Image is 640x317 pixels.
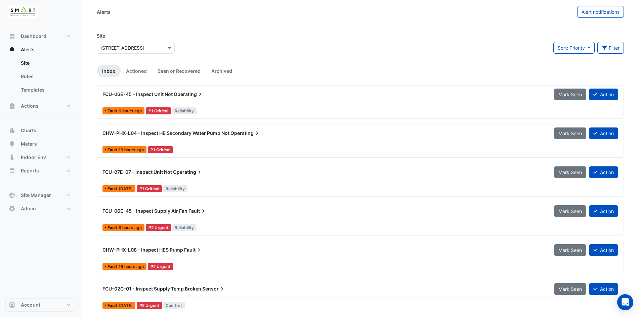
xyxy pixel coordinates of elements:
div: Alerts [5,56,75,99]
span: Comfort [163,302,185,309]
span: CHW-PHX-L08 - Inspect HES Pump [102,247,183,253]
a: Seen or Recovered [152,65,206,77]
app-icon: Actions [9,103,15,109]
span: Fault [108,304,119,308]
div: P1 Critical [137,185,162,192]
span: Fault [108,226,119,230]
span: Fault [108,109,119,113]
span: Reports [21,167,39,174]
span: Reliability [172,224,197,231]
span: Meters [21,141,37,147]
app-icon: Dashboard [9,33,15,40]
button: Charts [5,124,75,137]
app-icon: Charts [9,127,15,134]
img: Company Logo [8,5,38,19]
app-icon: Admin [9,205,15,212]
span: Sun 17-Aug-2025 16:45 PST [119,186,133,191]
button: Actions [5,99,75,113]
span: Mon 18-Aug-2025 09:15 PST [119,303,133,308]
div: P2 Urgent [146,224,171,231]
span: Wed 20-Aug-2025 04:00 PST [119,108,142,113]
button: Site Manager [5,189,75,202]
a: Site [15,56,75,70]
a: Archived [206,65,238,77]
span: Operating [230,130,260,137]
button: Action [589,205,618,217]
span: Indoor Env [21,154,46,161]
div: P1 Critical [146,107,171,114]
span: Mark Seen [558,286,582,292]
span: Fault [188,208,207,214]
button: Mark Seen [554,89,586,100]
div: P1 Critical [148,146,173,153]
app-icon: Alerts [9,46,15,53]
a: Templates [15,83,75,97]
app-icon: Meters [9,141,15,147]
div: Open Intercom Messenger [617,294,633,310]
button: Action [589,127,618,139]
div: Alerts [97,8,111,15]
span: Mark Seen [558,92,582,97]
span: Reliability [163,185,188,192]
span: FCU-06E-45 - Inspect Unit Not [102,91,173,97]
span: Alerts [21,46,35,53]
button: Mark Seen [554,127,586,139]
span: Fault [108,265,119,269]
button: Indoor Env [5,151,75,164]
span: Fault [108,148,119,152]
span: Operating [173,169,203,175]
span: Mark Seen [558,247,582,253]
a: Rules [15,70,75,83]
app-icon: Indoor Env [9,154,15,161]
button: Account [5,298,75,312]
button: Mark Seen [554,244,586,256]
button: Filter [597,42,624,54]
span: Tue 19-Aug-2025 15:00 PST [119,264,144,269]
span: Fault [184,247,202,253]
button: Meters [5,137,75,151]
span: Mark Seen [558,208,582,214]
a: Inbox [97,65,121,77]
button: Alert notifications [577,6,624,18]
button: Mark Seen [554,205,586,217]
span: Admin [21,205,36,212]
span: Tue 19-Aug-2025 15:00 PST [119,147,144,152]
button: Alerts [5,43,75,56]
span: Mark Seen [558,130,582,136]
button: Action [589,166,618,178]
span: Charts [21,127,36,134]
div: P2 Urgent [148,263,173,270]
span: Alert notifications [582,9,620,15]
button: Action [589,283,618,295]
span: Sensor [202,285,225,292]
span: Actions [21,103,39,109]
div: P2 Urgent [137,302,162,309]
button: Dashboard [5,30,75,43]
app-icon: Reports [9,167,15,174]
button: Reports [5,164,75,177]
span: FCU-06E-45 - Inspect Supply Air Fan [102,208,187,214]
button: Mark Seen [554,283,586,295]
span: CHW-PHX-L04 - Inspect HE Secondary Water Pump Not [102,130,229,136]
span: Sort: Priority [558,45,585,51]
span: FCU-02C-01 - Inspect Supply Temp Broken [102,286,201,292]
a: Actioned [121,65,152,77]
span: FCU-07E-07 - Inspect Unit Not [102,169,172,175]
button: Admin [5,202,75,215]
app-icon: Site Manager [9,192,15,199]
button: Action [589,244,618,256]
span: Reliability [172,107,197,114]
span: Account [21,302,40,308]
span: Site Manager [21,192,51,199]
span: Dashboard [21,33,46,40]
label: Site [97,32,105,39]
button: Action [589,89,618,100]
span: Operating [174,91,204,98]
span: Wed 20-Aug-2025 04:00 PST [119,225,142,230]
button: Sort: Priority [553,42,595,54]
button: Mark Seen [554,166,586,178]
span: Mark Seen [558,169,582,175]
span: Fault [108,187,119,191]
